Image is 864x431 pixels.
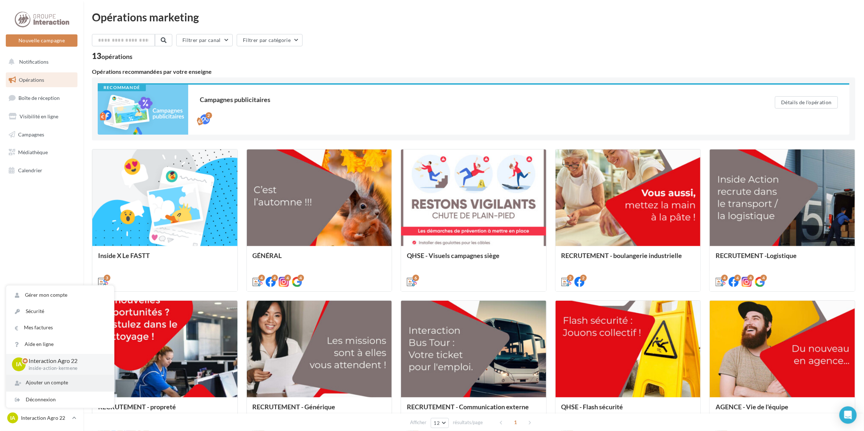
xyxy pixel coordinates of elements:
div: Campagnes publicitaires [200,96,746,103]
div: 2 [567,275,574,281]
span: Notifications [19,59,49,65]
a: Visibilité en ligne [4,109,79,124]
span: 1 [510,417,521,428]
div: 4 [734,275,741,281]
div: Open Intercom Messenger [839,406,857,424]
span: IA [10,414,15,422]
div: Opérations marketing [92,12,855,22]
a: Campagnes [4,127,79,142]
div: Déconnexion [6,392,114,408]
div: RECRUTEMENT - propreté [98,403,232,418]
span: Campagnes [18,131,44,137]
button: 12 [431,418,449,428]
div: opérations [101,53,132,60]
a: Sécurité [6,303,114,320]
div: 4 [721,275,728,281]
a: Mes factures [6,320,114,336]
div: Opérations recommandées par votre enseigne [92,69,855,75]
a: IA Interaction Agro 22 [6,411,77,425]
a: Opérations [4,72,79,88]
span: Calendrier [18,167,42,173]
a: Gérer mon compte [6,287,114,303]
span: 12 [434,420,440,426]
div: 3 [104,275,110,281]
div: 4 [298,275,304,281]
span: IA [16,360,22,368]
div: QHSE - Flash sécurité [561,403,695,418]
a: Médiathèque [4,145,79,160]
div: Ajouter un compte [6,375,114,391]
button: Filtrer par canal [176,34,233,46]
p: Interaction Agro 22 [29,357,102,365]
div: Inside X Le FASTT [98,252,232,266]
p: inside-action-kermene [29,365,102,372]
a: Aide en ligne [6,336,114,352]
button: Notifications [4,54,76,69]
div: RECRUTEMENT - Générique [253,403,386,418]
div: Recommandé [98,85,146,91]
span: Boîte de réception [18,95,60,101]
div: GÉNÉRAL [253,252,386,266]
p: Interaction Agro 22 [21,414,69,422]
span: Afficher [410,419,427,426]
div: 4 [760,275,767,281]
button: Nouvelle campagne [6,34,77,47]
span: Médiathèque [18,149,48,155]
div: 6 [413,275,419,281]
div: QHSE - Visuels campagnes siège [407,252,540,266]
div: 4 [258,275,265,281]
div: 2 [206,112,212,119]
div: 4 [285,275,291,281]
button: Filtrer par catégorie [237,34,303,46]
div: RECRUTEMENT - boulangerie industrielle [561,252,695,266]
div: AGENCE - Vie de l'équipe [716,403,849,418]
span: résultats/page [453,419,483,426]
div: RECRUTEMENT - Communication externe [407,403,540,418]
span: Opérations [19,77,44,83]
button: Détails de l'opération [775,96,838,109]
a: Boîte de réception [4,90,79,106]
span: Visibilité en ligne [20,113,58,119]
div: 13 [92,52,132,60]
div: RECRUTEMENT -Logistique [716,252,849,266]
div: 4 [271,275,278,281]
a: Calendrier [4,163,79,178]
div: 2 [580,275,587,281]
div: 4 [747,275,754,281]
